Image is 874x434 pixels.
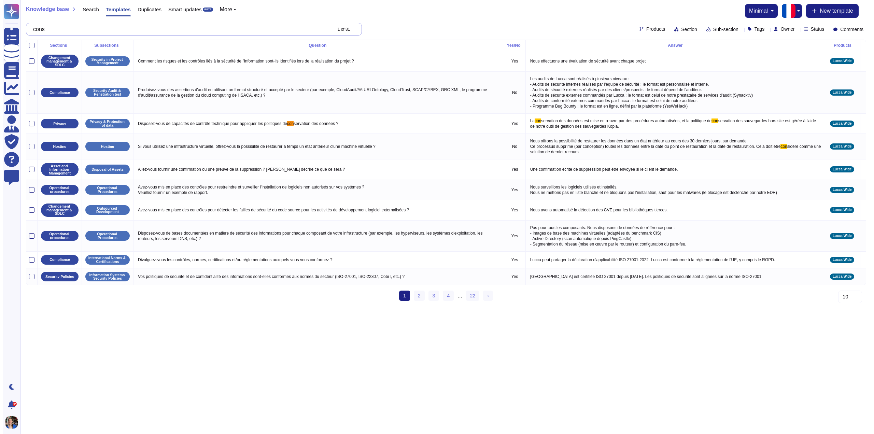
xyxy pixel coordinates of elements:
[504,233,520,239] p: Yes
[526,74,821,111] p: Les audits de Lucca sont réalisés à plusieurs niveaux : - Audits de sécurité internes réalisés pa...
[85,120,125,127] p: Privacy & Protection of data
[526,57,821,66] p: Nous effectuons une évaluation de sécurité avant chaque projet
[830,59,849,63] span: Lucca Wide
[526,272,821,281] p: [GEOGRAPHIC_DATA] est certifiée ISO 27001 depuis [DATE]. Les politiques de sécurité sont alignées...
[217,7,234,12] button: More
[526,165,821,174] p: Une confirmation écrite de suppression peut être envoyée si le client le demande.
[709,118,715,123] span: con
[778,27,792,31] span: Owner
[526,223,821,249] p: Pas pour tous les composants. Nous disposons de données de référence pour : - Images de base des ...
[830,234,849,238] span: Lucca Wide
[504,43,520,47] div: Yes/No
[133,183,498,197] p: Avez-vous mis en place des contrôles pour restreindre et surveiller l'installation de logiciels n...
[504,144,520,149] p: No
[43,275,71,279] p: Security Policies
[504,90,520,95] p: No
[830,258,849,262] span: Lucca Wide
[752,27,762,31] span: Tags
[98,145,111,149] p: Hosting
[10,402,14,406] div: 9+
[166,7,199,12] span: Smart updates
[644,27,662,31] span: Products
[85,232,125,239] p: Operational Procedures
[411,291,422,301] a: 2
[133,255,498,264] p: Divulguez-vous les contrôles, normes, certifications et/ou réglementations auxquels vous vous con...
[3,416,15,429] img: user
[538,118,709,123] span: servation des données est mise en œuvre par des procédures automatisées, et la politique de
[82,43,128,47] div: Subsections
[200,8,210,12] div: BETA
[817,8,850,14] span: New template
[526,206,821,214] p: Nous avons automatisé la détection des CVE pour les bibliothèques tierces.
[80,7,96,12] span: Search
[284,121,291,126] span: con
[135,7,159,12] span: Duplicates
[133,206,498,214] p: Avez-vous mis en place des contrôles pour détecter les failles de sécurité du code source pour le...
[779,4,793,18] img: fr
[830,168,849,171] span: Lucca Wide
[1,415,20,430] button: user
[527,118,815,129] span: servation des sauvegardes hors site est gérée à l'aide de notre outil de gestion des sauvegardes ...
[830,188,849,192] span: Lucca Wide
[85,256,125,263] p: International Norms & Certifications
[41,186,73,193] p: Operational procedures
[426,291,437,301] a: 3
[335,27,348,31] div: 1 of 81
[504,187,520,193] p: Yes
[504,257,520,263] p: Yes
[50,145,64,149] p: Hosting
[526,183,821,197] p: Nous surveillons les logiciels utilisés et installés. Nous ne mettons pas en liste blanche et ne ...
[291,121,336,126] span: servation des données ?
[484,293,486,298] span: ›
[440,291,451,301] a: 4
[135,121,284,126] span: Disposez-vous de capacités de contrôle technique pour appliquer les politiques de
[746,8,765,14] span: minimal
[85,58,125,65] p: Security in Project Management
[526,255,821,264] p: Lucca peut partager la déclaration d'applicabilité ISO 27001:2022. Lucca est conforme à la réglem...
[778,144,784,149] span: con
[803,4,856,18] button: New template
[38,43,76,47] div: Sections
[463,291,477,301] a: 22
[89,168,121,171] p: Disposal of Assets
[41,56,73,67] p: Changement management & SDLC
[710,27,736,32] span: Sub-section
[827,43,855,47] div: Products
[678,27,694,32] span: Section
[85,89,125,96] p: Security Audit & Penetration test
[85,273,125,280] p: Information Systems Security Policies
[41,205,73,215] p: Changement management & SDLC
[837,27,861,32] span: Comments
[133,272,498,281] p: Vos politiques de sécurité et de confidentialité des informations sont-elles conformes aux normes...
[532,118,538,123] span: con
[51,122,63,126] p: Privacy
[41,232,73,239] p: Operational procedures
[527,144,819,154] span: sidéré comme une solution de dernier recours.
[85,186,125,193] p: Operational Procedures
[47,258,67,262] p: Compliance
[396,291,407,301] span: 1
[830,208,849,212] span: Lucca Wide
[27,23,329,35] input: Search by keywords
[527,139,778,149] span: Nous offrons la possibilité de restaurer les données dans un état antérieur au cours des 30 derni...
[504,58,520,64] p: Yes
[133,57,498,66] p: Comment les risques et les contrôles liés à la sécurité de l'information sont-ils identifiés lors...
[133,229,498,243] p: Disposez-vous de bases documentées en matière de sécurité des informations pour chaque composant ...
[504,167,520,172] p: Yes
[47,91,67,95] p: Compliance
[85,207,125,214] p: Outsourced Development
[133,85,498,100] p: Produisez-vous des assertions d'audit en utilisant un format structuré et accepté par le secteur ...
[23,6,66,12] span: Knowledge base
[504,207,520,213] p: Yes
[133,142,498,151] p: Si vous utilisez une infrastructure virtuelle, offrez-vous la possibilité de restaurer à temps un...
[830,122,849,125] span: Lucca Wide
[41,164,73,175] p: Asset and Information Management
[830,145,849,148] span: Lucca Wide
[830,91,849,94] span: Lucca Wide
[526,43,821,47] div: Answer
[103,7,128,12] span: Templates
[455,291,460,302] div: ...
[527,118,532,123] span: La
[504,121,520,126] p: Yes
[746,8,771,14] button: minimal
